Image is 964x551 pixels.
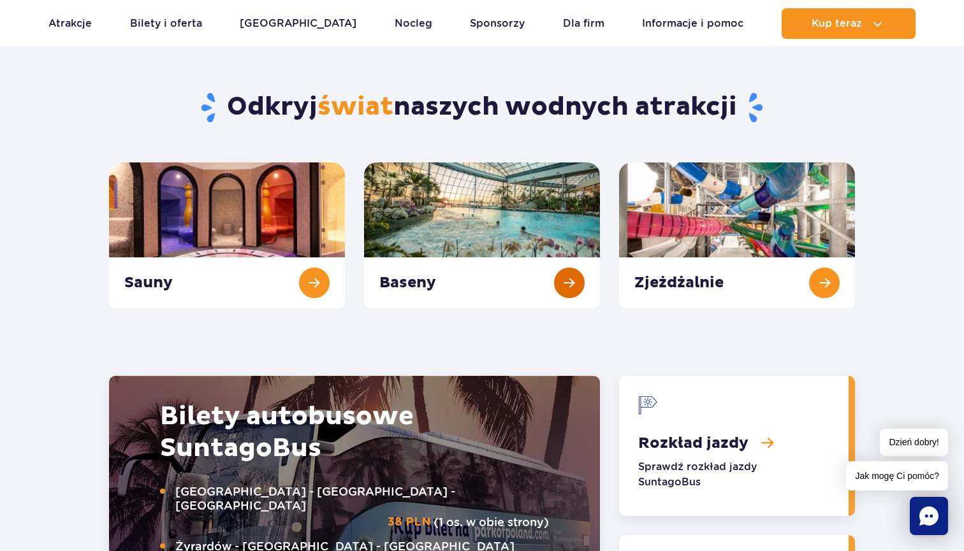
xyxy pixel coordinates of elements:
button: Kup teraz [782,8,916,39]
span: [GEOGRAPHIC_DATA] - [GEOGRAPHIC_DATA] - [GEOGRAPHIC_DATA] [175,485,549,513]
a: Zjeżdżalnie [619,162,855,308]
span: świat [318,91,393,123]
p: (1 os. w obie strony) [160,485,549,529]
a: Baseny [364,162,600,308]
a: [GEOGRAPHIC_DATA] [240,8,356,39]
a: Dla firm [563,8,604,39]
span: Dzień dobry! [880,429,948,456]
a: Nocleg [395,8,432,39]
a: Bilety i oferta [130,8,202,39]
span: Jak mogę Ci pomóc? [846,461,948,490]
strong: 38 PLN [388,515,431,529]
h2: Odkryj naszych wodnych atrakcji [109,91,856,124]
div: Chat [910,497,948,535]
span: Kup teraz [812,18,862,29]
a: Sponsorzy [470,8,525,39]
a: Informacje i pomoc [642,8,743,39]
h2: Bilety autobusowe Bus [160,401,549,464]
a: Sauny [109,162,345,308]
span: Suntago [160,433,272,464]
a: Rozkład jazdy [619,376,849,516]
a: Atrakcje [48,8,92,39]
